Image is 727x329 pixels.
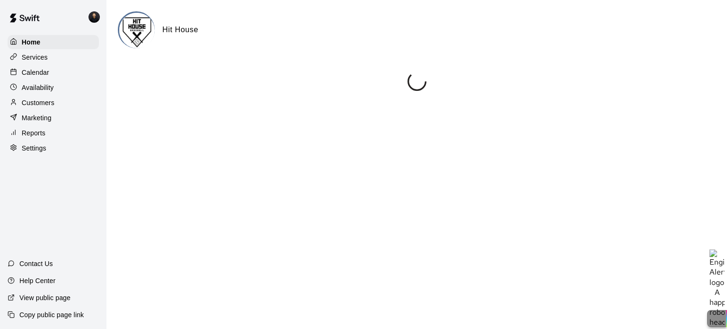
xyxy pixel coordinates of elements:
p: Calendar [22,68,49,77]
a: Settings [8,141,99,155]
p: Home [22,37,41,47]
a: Customers [8,96,99,110]
p: Reports [22,128,45,138]
a: Marketing [8,111,99,125]
p: Services [22,53,48,62]
p: Help Center [19,276,55,285]
p: Customers [22,98,54,107]
p: Contact Us [19,259,53,268]
p: Marketing [22,113,52,123]
a: Calendar [8,65,99,80]
a: Availability [8,80,99,95]
p: Availability [22,83,54,92]
div: Gregory Lewandoski [87,8,106,27]
img: Gregory Lewandoski [89,11,100,23]
a: Services [8,50,99,64]
a: Reports [8,126,99,140]
p: Copy public page link [19,310,84,320]
p: View public page [19,293,71,302]
img: Hit House logo [119,13,155,48]
h6: Hit House [162,24,198,36]
p: Settings [22,143,46,153]
a: Home [8,35,99,49]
